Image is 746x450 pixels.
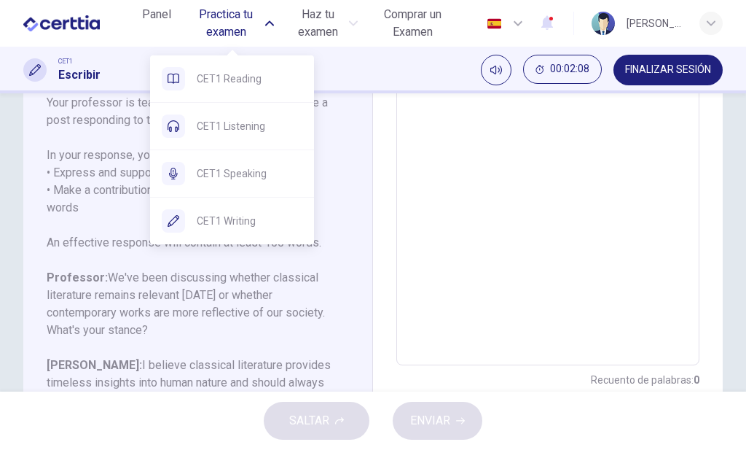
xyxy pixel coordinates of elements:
[625,64,711,76] span: FINALIZAR SESIÓN
[47,147,331,217] h6: In your response, you should do the following: • Express and support your personal opinion • Make...
[523,55,602,85] div: Ocultar
[197,212,302,230] span: CET1 Writing
[150,150,314,197] div: CET1 Speaking
[291,6,345,41] span: Haz tu examen
[369,1,456,45] button: Comprar un Examen
[197,117,302,135] span: CET1 Listening
[613,55,723,85] button: FINALIZAR SESIÓN
[47,269,331,339] h6: We've been discussing whether classical literature remains relevant [DATE] or whether contemporar...
[197,70,302,88] span: CET1 Reading
[481,55,511,85] div: Silenciar
[192,6,261,41] span: Practica tu examen
[47,358,142,372] b: [PERSON_NAME]:
[142,6,171,23] span: Panel
[197,165,302,182] span: CET1 Speaking
[58,66,101,84] h1: Escribir
[47,271,108,284] b: Professor:
[627,15,682,32] div: [PERSON_NAME] [PERSON_NAME]
[592,12,615,35] img: Profile picture
[47,357,331,409] h6: I believe classical literature provides timeless insights into human nature and should always be ...
[694,374,699,386] strong: 0
[58,56,73,66] span: CET1
[375,6,450,41] span: Comprar un Examen
[133,1,180,45] a: Panel
[186,1,280,45] button: Practica tu examen
[47,94,331,129] h6: Your professor is teaching a class on Literature. Write a post responding to the professor’s ques...
[133,1,180,28] button: Panel
[150,55,314,102] div: CET1 Reading
[23,9,100,38] img: CERTTIA logo
[286,1,364,45] button: Haz tu examen
[150,103,314,150] div: CET1 Listening
[591,371,699,389] h6: Recuento de palabras :
[47,234,331,252] h6: An effective response will contain at least 100 words.
[150,198,314,244] div: CET1 Writing
[523,55,602,84] button: 00:02:08
[485,18,503,29] img: es
[23,9,133,38] a: CERTTIA logo
[550,63,589,75] span: 00:02:08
